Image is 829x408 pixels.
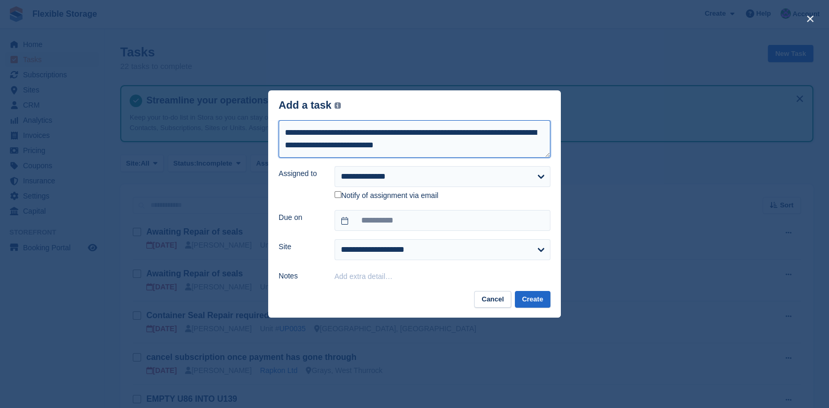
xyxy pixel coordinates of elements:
[279,99,341,111] div: Add a task
[335,191,439,201] label: Notify of assignment via email
[279,271,322,282] label: Notes
[335,191,341,198] input: Notify of assignment via email
[335,102,341,109] img: icon-info-grey-7440780725fd019a000dd9b08b2336e03edf1995a4989e88bcd33f0948082b44.svg
[279,212,322,223] label: Due on
[335,272,393,281] button: Add extra detail…
[802,10,819,27] button: close
[474,291,511,308] button: Cancel
[515,291,550,308] button: Create
[279,241,322,252] label: Site
[279,168,322,179] label: Assigned to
